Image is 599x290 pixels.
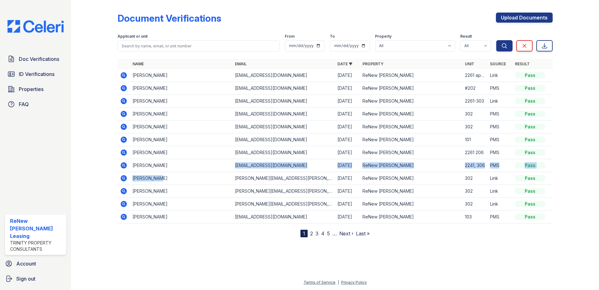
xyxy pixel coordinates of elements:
td: [DATE] [335,172,360,185]
td: [DATE] [335,146,360,159]
td: [EMAIL_ADDRESS][DOMAIN_NAME] [232,95,335,108]
div: Pass [515,214,545,220]
td: [EMAIL_ADDRESS][DOMAIN_NAME] [232,146,335,159]
div: Pass [515,72,545,78]
td: ReNew [PERSON_NAME] [360,82,462,95]
a: Email [235,62,247,66]
td: [DATE] [335,121,360,133]
td: ReNew [PERSON_NAME] [360,133,462,146]
div: 1 [300,230,308,237]
td: PMS [487,121,513,133]
div: Pass [515,137,545,143]
td: Link [487,95,513,108]
div: | [338,280,339,285]
td: [PERSON_NAME] [130,146,232,159]
td: ReNew [PERSON_NAME] [360,95,462,108]
div: Pass [515,149,545,156]
td: ReNew [PERSON_NAME] [360,211,462,223]
td: [PERSON_NAME] [130,185,232,198]
label: Result [460,34,472,39]
a: Date ▼ [337,62,352,66]
label: Property [375,34,392,39]
a: Upload Documents [496,13,553,23]
a: Source [490,62,506,66]
td: 302 [462,121,487,133]
div: Pass [515,124,545,130]
td: 103 [462,211,487,223]
td: [PERSON_NAME] [130,159,232,172]
td: [PERSON_NAME] [130,69,232,82]
td: ReNew [PERSON_NAME] [360,121,462,133]
td: [PERSON_NAME][EMAIL_ADDRESS][PERSON_NAME][DOMAIN_NAME] [232,198,335,211]
td: ReNew [PERSON_NAME] [360,146,462,159]
a: 3 [315,230,319,237]
td: Link [487,172,513,185]
a: Last » [356,230,370,237]
a: Privacy Policy [341,280,367,285]
td: ReNew [PERSON_NAME] [360,198,462,211]
label: From [285,34,294,39]
td: [PERSON_NAME] [130,198,232,211]
a: Result [515,62,530,66]
td: Link [487,185,513,198]
a: 4 [321,230,325,237]
td: Link [487,69,513,82]
a: Sign out [3,272,69,285]
td: [PERSON_NAME] [130,95,232,108]
span: FAQ [19,100,29,108]
div: Pass [515,162,545,169]
span: Doc Verifications [19,55,59,63]
td: [DATE] [335,108,360,121]
td: [EMAIL_ADDRESS][DOMAIN_NAME] [232,121,335,133]
a: Terms of Service [304,280,336,285]
td: 2241, 306 [462,159,487,172]
td: [DATE] [335,95,360,108]
td: [PERSON_NAME] [130,121,232,133]
div: Trinity Property Consultants [10,240,64,252]
img: CE_Logo_Blue-a8612792a0a2168367f1c8372b55b34899dd931a85d93a1a3d3e32e68fde9ad4.png [3,20,69,33]
td: ReNew [PERSON_NAME] [360,69,462,82]
td: ReNew [PERSON_NAME] [360,108,462,121]
td: [EMAIL_ADDRESS][DOMAIN_NAME] [232,211,335,223]
a: Account [3,257,69,270]
td: [DATE] [335,211,360,223]
td: [PERSON_NAME] [130,211,232,223]
div: ReNew [PERSON_NAME] Leasing [10,217,64,240]
td: 302 [462,185,487,198]
td: [DATE] [335,185,360,198]
input: Search by name, email, or unit number [117,40,280,51]
td: [EMAIL_ADDRESS][DOMAIN_NAME] [232,159,335,172]
a: Doc Verifications [5,53,66,65]
td: #202 [462,82,487,95]
span: … [332,230,337,237]
td: 302 [462,108,487,121]
td: 101 [462,133,487,146]
td: [PERSON_NAME][EMAIL_ADDRESS][PERSON_NAME][DOMAIN_NAME] [232,172,335,185]
td: [DATE] [335,159,360,172]
td: 302 [462,172,487,185]
td: [PERSON_NAME][EMAIL_ADDRESS][PERSON_NAME][DOMAIN_NAME] [232,185,335,198]
td: PMS [487,133,513,146]
td: PMS [487,146,513,159]
a: Properties [5,83,66,95]
td: [PERSON_NAME] [130,172,232,185]
td: [DATE] [335,69,360,82]
td: [EMAIL_ADDRESS][DOMAIN_NAME] [232,69,335,82]
a: Unit [465,62,474,66]
td: PMS [487,108,513,121]
td: PMS [487,159,513,172]
label: Applicant or unit [117,34,148,39]
td: [DATE] [335,82,360,95]
span: ID Verifications [19,70,55,78]
div: Pass [515,85,545,91]
a: 2 [310,230,313,237]
a: FAQ [5,98,66,110]
td: [PERSON_NAME] [130,82,232,95]
td: PMS [487,82,513,95]
td: [EMAIL_ADDRESS][DOMAIN_NAME] [232,82,335,95]
a: 5 [327,230,330,237]
a: Next › [339,230,353,237]
td: Link [487,198,513,211]
span: Account [16,260,36,267]
div: Pass [515,188,545,194]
